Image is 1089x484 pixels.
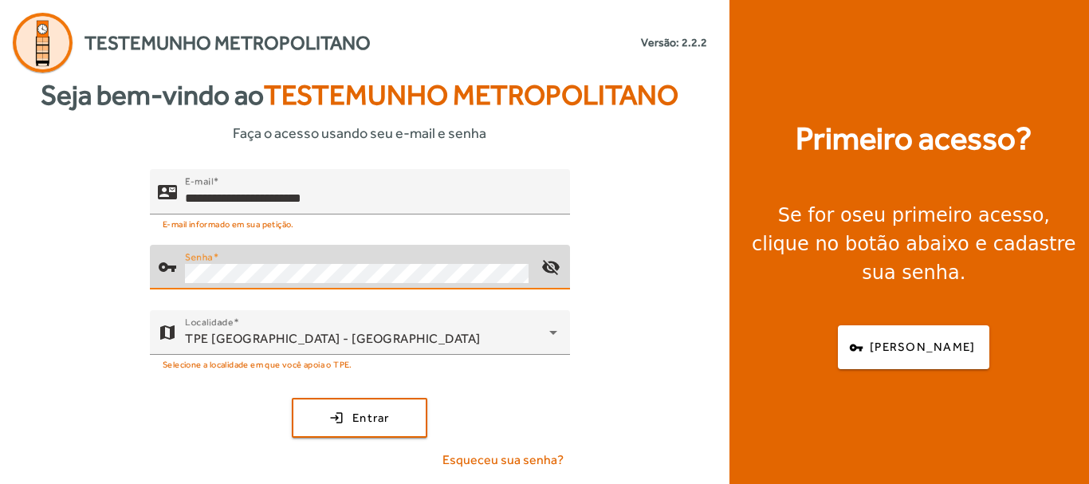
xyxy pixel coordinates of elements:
[158,323,177,342] mat-icon: map
[85,29,371,57] span: Testemunho Metropolitano
[838,325,989,369] button: [PERSON_NAME]
[264,79,678,111] span: Testemunho Metropolitano
[749,201,1079,287] div: Se for o , clique no botão abaixo e cadastre sua senha.
[352,409,390,427] span: Entrar
[185,317,234,328] mat-label: Localidade
[41,74,678,116] strong: Seja bem-vindo ao
[233,122,486,144] span: Faça o acesso usando seu e-mail e senha
[185,331,481,346] span: TPE [GEOGRAPHIC_DATA] - [GEOGRAPHIC_DATA]
[442,451,564,470] span: Esqueceu sua senha?
[13,13,73,73] img: Logo Agenda
[641,34,707,51] small: Versão: 2.2.2
[185,175,213,187] mat-label: E-mail
[158,183,177,202] mat-icon: contact_mail
[870,338,975,356] span: [PERSON_NAME]
[163,214,294,232] mat-hint: E-mail informado em sua petição.
[852,204,1044,226] strong: seu primeiro acesso
[796,115,1032,163] strong: Primeiro acesso?
[158,258,177,277] mat-icon: vpn_key
[292,398,427,438] button: Entrar
[163,355,352,372] mat-hint: Selecione a localidade em que você apoia o TPE.
[532,248,570,286] mat-icon: visibility_off
[185,251,213,262] mat-label: Senha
